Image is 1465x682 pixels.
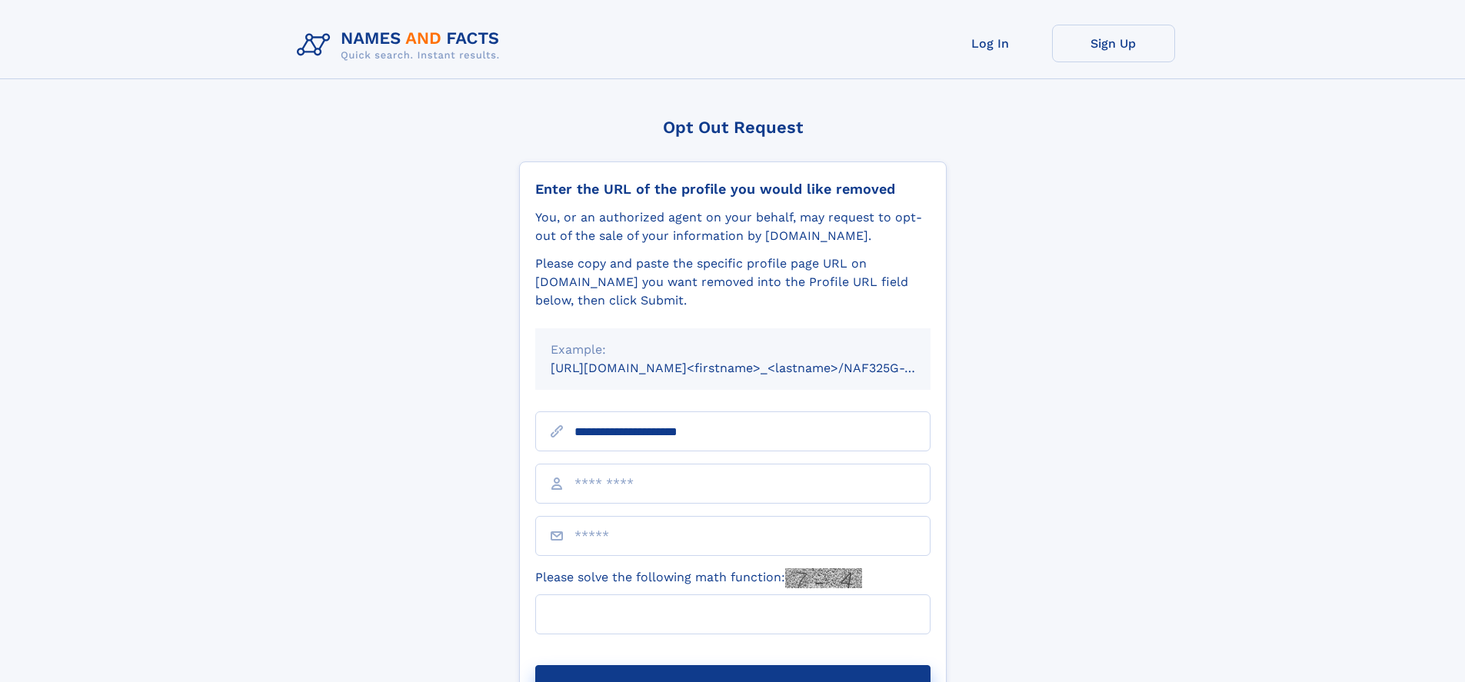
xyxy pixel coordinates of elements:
div: Enter the URL of the profile you would like removed [535,181,931,198]
div: Example: [551,341,915,359]
small: [URL][DOMAIN_NAME]<firstname>_<lastname>/NAF325G-xxxxxxxx [551,361,960,375]
div: Please copy and paste the specific profile page URL on [DOMAIN_NAME] you want removed into the Pr... [535,255,931,310]
img: Logo Names and Facts [291,25,512,66]
div: Opt Out Request [519,118,947,137]
a: Sign Up [1052,25,1175,62]
div: You, or an authorized agent on your behalf, may request to opt-out of the sale of your informatio... [535,208,931,245]
a: Log In [929,25,1052,62]
label: Please solve the following math function: [535,568,862,588]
